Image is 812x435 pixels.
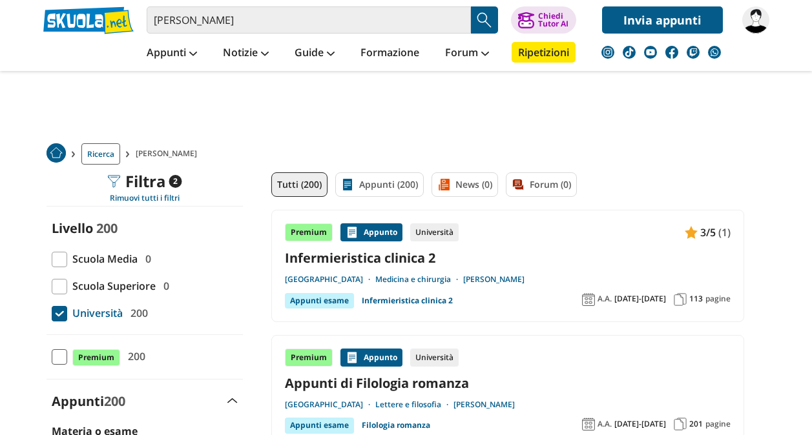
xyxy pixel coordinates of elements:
[689,419,703,429] span: 201
[674,293,687,306] img: Pagine
[708,46,721,59] img: WhatsApp
[598,294,612,304] span: A.A.
[47,143,66,163] img: Home
[285,349,333,367] div: Premium
[67,250,138,267] span: Scuola Media
[357,42,422,65] a: Formazione
[705,419,731,429] span: pagine
[81,143,120,165] a: Ricerca
[147,6,471,34] input: Cerca appunti, riassunti o versioni
[511,6,576,34] button: ChiediTutor AI
[107,175,120,188] img: Filtra filtri mobile
[340,349,402,367] div: Appunto
[335,172,424,197] a: Appunti (200)
[362,418,430,433] a: Filologia romanza
[602,6,723,34] a: Invia appunti
[687,46,700,59] img: twitch
[72,349,120,366] span: Premium
[125,305,148,321] span: 200
[453,400,515,410] a: [PERSON_NAME]
[285,274,375,285] a: [GEOGRAPHIC_DATA]
[598,419,612,429] span: A.A.
[285,374,731,392] a: Appunti di Filologia romanza
[689,294,703,304] span: 113
[623,46,636,59] img: tiktok
[601,46,614,59] img: instagram
[463,274,525,285] a: [PERSON_NAME]
[123,348,145,365] span: 200
[614,294,666,304] span: [DATE]-[DATE]
[104,392,125,410] span: 200
[362,293,453,309] a: Infermieristica clinica 2
[220,42,272,65] a: Notizie
[471,6,498,34] button: Search Button
[410,223,459,241] div: Università
[742,6,769,34] img: aSXDCAw
[410,349,459,367] div: Università
[52,219,93,237] label: Livello
[705,294,731,304] span: pagine
[700,224,716,241] span: 3/5
[227,398,238,403] img: Apri e chiudi sezione
[375,400,453,410] a: Lettere e filosofia
[340,223,402,241] div: Appunto
[346,351,359,364] img: Appunti contenuto
[52,392,125,410] label: Appunti
[375,274,463,285] a: Medicina e chirurgia
[136,143,202,165] span: [PERSON_NAME]
[291,42,338,65] a: Guide
[285,223,333,241] div: Premium
[341,178,354,191] img: Appunti filtro contenuto
[346,226,359,239] img: Appunti contenuto
[512,42,576,63] a: Ripetizioni
[285,400,375,410] a: [GEOGRAPHIC_DATA]
[644,46,657,59] img: youtube
[442,42,492,65] a: Forum
[582,418,595,430] img: Anno accademico
[158,278,169,294] span: 0
[47,193,243,203] div: Rimuovi tutti i filtri
[582,293,595,306] img: Anno accademico
[685,226,698,239] img: Appunti contenuto
[47,143,66,165] a: Home
[285,249,731,267] a: Infermieristica clinica 2
[475,10,494,30] img: Cerca appunti, riassunti o versioni
[107,172,182,190] div: Filtra
[285,293,354,309] div: Appunti esame
[169,175,182,188] span: 2
[140,250,151,267] span: 0
[665,46,678,59] img: facebook
[538,12,568,28] div: Chiedi Tutor AI
[143,42,200,65] a: Appunti
[67,305,123,321] span: Università
[285,418,354,433] div: Appunti esame
[718,224,731,241] span: (1)
[614,419,666,429] span: [DATE]-[DATE]
[96,219,118,237] span: 200
[674,418,687,430] img: Pagine
[67,278,156,294] span: Scuola Superiore
[271,172,328,197] a: Tutti (200)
